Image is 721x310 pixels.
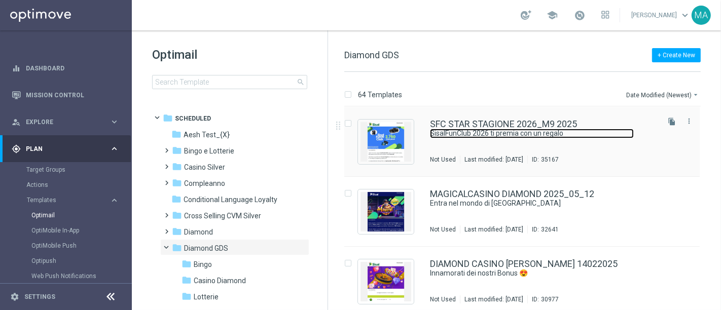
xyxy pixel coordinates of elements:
[541,156,559,164] div: 35167
[527,295,559,303] div: ID:
[194,276,246,285] span: Casino Diamond
[171,129,182,139] i: folder
[12,118,110,127] div: Explore
[360,192,411,231] img: 32641.jpeg
[26,181,105,189] a: Actions
[26,196,120,204] button: Templates keyboard_arrow_right
[175,114,211,123] span: Scheduled
[547,10,558,21] span: school
[460,295,527,303] div: Last modified: [DATE]
[24,294,55,300] a: Settings
[31,272,105,280] a: Web Push Notifications
[460,225,527,234] div: Last modified: [DATE]
[430,129,634,138] a: SisalFunClub 2026 ti premia con un regalo
[172,162,182,172] i: folder
[297,78,305,86] span: search
[12,144,110,153] div: Plan
[430,225,456,234] div: Not Used
[430,189,594,199] a: MAGICALCASINO DIAMOND 2025_05_12
[172,210,182,220] i: folder
[172,145,182,156] i: folder
[430,268,657,278] div: Innamorati dei nostri Bonus 😍
[625,89,701,101] button: Date Modified (Newest)arrow_drop_down
[26,162,131,177] div: Target Groups
[665,115,678,128] button: file_copy
[194,292,219,301] span: Lotterie
[172,226,182,237] i: folder
[31,211,105,219] a: Optimail
[182,291,192,301] i: folder
[541,225,559,234] div: 32641
[360,262,411,301] img: 30977.jpeg
[171,194,182,204] i: folder
[184,244,228,253] span: Diamond GDS
[31,242,105,250] a: OptiMobile Push
[679,10,691,21] span: keyboard_arrow_down
[184,211,261,220] span: Cross Selling CVM Silver
[26,146,110,152] span: Plan
[430,259,618,268] a: DIAMOND CASINO [PERSON_NAME] 14022025
[31,223,131,238] div: OptiMobile In-App
[26,177,131,192] div: Actions
[182,275,192,285] i: folder
[11,145,120,153] button: gps_fixed Plan keyboard_arrow_right
[31,208,131,223] div: Optimail
[27,197,99,203] span: Templates
[31,268,131,284] div: Web Push Notifications
[12,118,21,127] i: person_search
[692,91,700,99] i: arrow_drop_down
[26,119,110,125] span: Explore
[430,156,456,164] div: Not Used
[527,156,559,164] div: ID:
[11,64,120,72] div: equalizer Dashboard
[110,117,119,127] i: keyboard_arrow_right
[430,199,634,208] a: Entra nel mondo di [GEOGRAPHIC_DATA]
[630,8,692,23] a: [PERSON_NAME]keyboard_arrow_down
[26,192,131,299] div: Templates
[360,122,411,162] img: 35167.jpeg
[172,178,182,188] i: folder
[184,146,234,156] span: Bingo e Lotterie
[460,156,527,164] div: Last modified: [DATE]
[184,227,213,237] span: Diamond
[430,268,634,278] a: Innamorati dei nostri Bonus 😍
[334,107,719,177] div: Press SPACE to select this row.
[152,47,307,63] h1: Optimail
[358,90,402,99] p: 64 Templates
[110,144,119,153] i: keyboard_arrow_right
[31,226,105,235] a: OptiMobile In-App
[12,55,119,82] div: Dashboard
[184,179,225,188] span: Compleanno
[26,82,119,108] a: Mission Control
[10,292,19,301] i: settings
[652,48,701,62] button: + Create New
[184,130,230,139] span: Aesh Test_{X}
[184,163,225,172] span: Casino Silver
[12,144,21,153] i: gps_fixed
[430,129,657,138] div: SisalFunClub 2026 ti premia con un regalo
[184,195,277,204] span: Conditional Language Loyalty
[31,257,105,265] a: Optipush
[163,113,173,123] i: folder
[11,118,120,126] button: person_search Explore keyboard_arrow_right
[541,295,559,303] div: 30977
[527,225,559,234] div: ID:
[430,295,456,303] div: Not Used
[31,238,131,253] div: OptiMobile Push
[12,82,119,108] div: Mission Control
[685,117,693,125] i: more_vert
[692,6,711,25] div: MA
[172,243,182,253] i: folder
[12,64,21,73] i: equalizer
[11,91,120,99] button: Mission Control
[31,253,131,268] div: Optipush
[110,196,119,205] i: keyboard_arrow_right
[194,260,212,269] span: Bingo
[26,55,119,82] a: Dashboard
[27,197,110,203] div: Templates
[668,118,676,126] i: file_copy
